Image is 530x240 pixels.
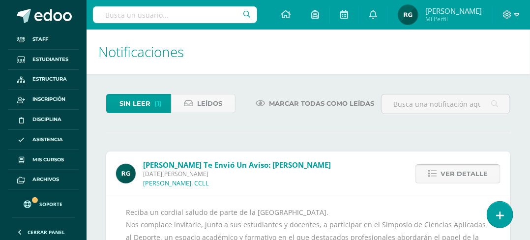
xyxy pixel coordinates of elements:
[425,6,482,16] span: [PERSON_NAME]
[8,110,79,130] a: Disciplina
[40,201,63,208] span: Soporte
[197,94,222,113] span: Leídos
[143,170,331,178] span: [DATE][PERSON_NAME]
[8,50,79,70] a: Estudiantes
[119,94,150,113] span: Sin leer
[171,94,236,113] a: Leídos
[32,156,64,164] span: Mis cursos
[32,75,67,83] span: Estructura
[32,35,48,43] span: Staff
[32,95,65,103] span: Inscripción
[12,191,75,215] a: Soporte
[98,42,184,61] span: Notificaciones
[28,229,65,236] span: Cerrar panel
[32,56,68,63] span: Estudiantes
[32,176,59,183] span: Archivos
[8,130,79,150] a: Asistencia
[143,180,209,187] p: [PERSON_NAME]. CCLL
[8,90,79,110] a: Inscripción
[32,116,61,123] span: Disciplina
[116,164,136,183] img: 24ef3269677dd7dd963c57b86ff4a022.png
[8,30,79,50] a: Staff
[243,94,386,113] a: Marcar todas como leídas
[93,6,257,23] input: Busca un usuario...
[32,136,63,144] span: Asistencia
[425,15,482,23] span: Mi Perfil
[398,5,418,25] img: e044b199acd34bf570a575bac584e1d1.png
[269,94,374,113] span: Marcar todas como leídas
[441,165,488,183] span: Ver detalle
[143,160,331,170] span: [PERSON_NAME] te envió un aviso: [PERSON_NAME]
[106,94,171,113] a: Sin leer(1)
[8,170,79,190] a: Archivos
[8,70,79,90] a: Estructura
[382,94,510,114] input: Busca una notificación aquí
[154,94,162,113] span: (1)
[8,150,79,170] a: Mis cursos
